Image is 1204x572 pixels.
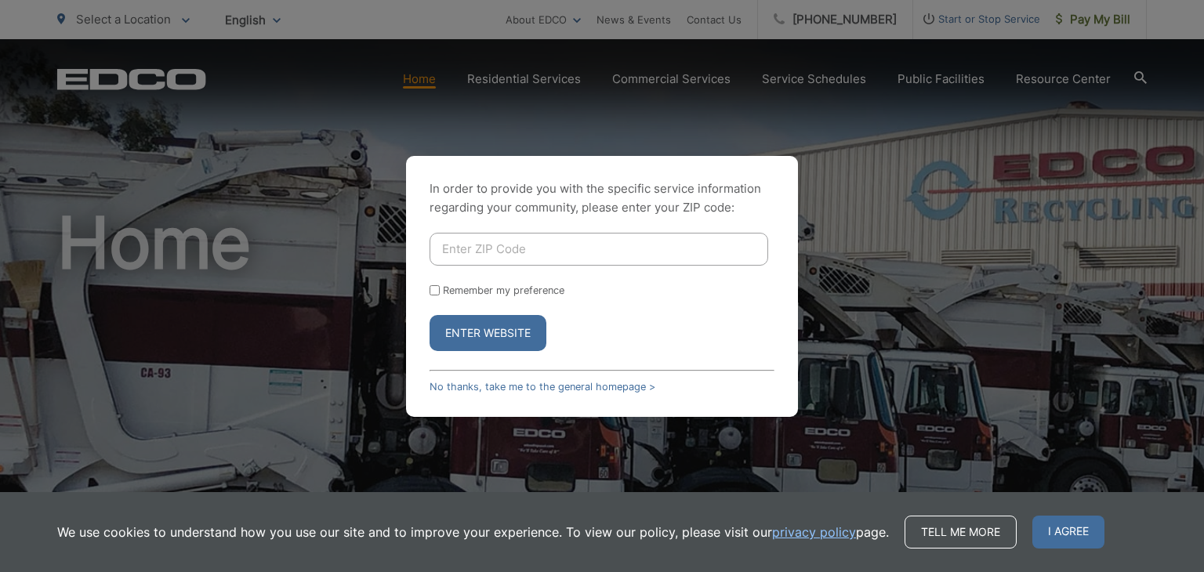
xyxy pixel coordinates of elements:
[443,284,564,296] label: Remember my preference
[1032,516,1104,548] span: I agree
[430,315,546,351] button: Enter Website
[57,523,889,541] p: We use cookies to understand how you use our site and to improve your experience. To view our pol...
[772,523,856,541] a: privacy policy
[430,233,768,266] input: Enter ZIP Code
[430,179,774,217] p: In order to provide you with the specific service information regarding your community, please en...
[905,516,1017,548] a: Tell me more
[430,381,655,393] a: No thanks, take me to the general homepage >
